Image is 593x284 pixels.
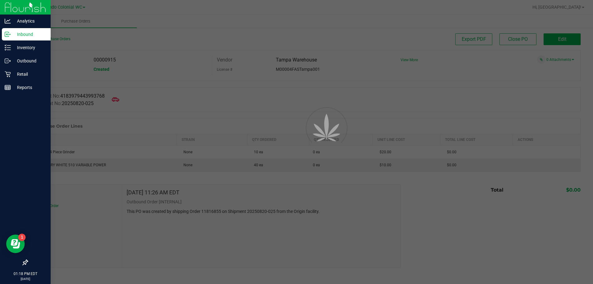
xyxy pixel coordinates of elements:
iframe: Resource center unread badge [18,234,26,241]
p: 01:18 PM EDT [3,271,48,277]
p: [DATE] [3,277,48,281]
p: Analytics [11,17,48,25]
inline-svg: Retail [5,71,11,77]
inline-svg: Inbound [5,31,11,37]
p: Inventory [11,44,48,51]
p: Outbound [11,57,48,65]
inline-svg: Outbound [5,58,11,64]
inline-svg: Analytics [5,18,11,24]
inline-svg: Reports [5,84,11,91]
p: Reports [11,84,48,91]
inline-svg: Inventory [5,45,11,51]
p: Retail [11,70,48,78]
p: Inbound [11,31,48,38]
iframe: Resource center [6,235,25,253]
